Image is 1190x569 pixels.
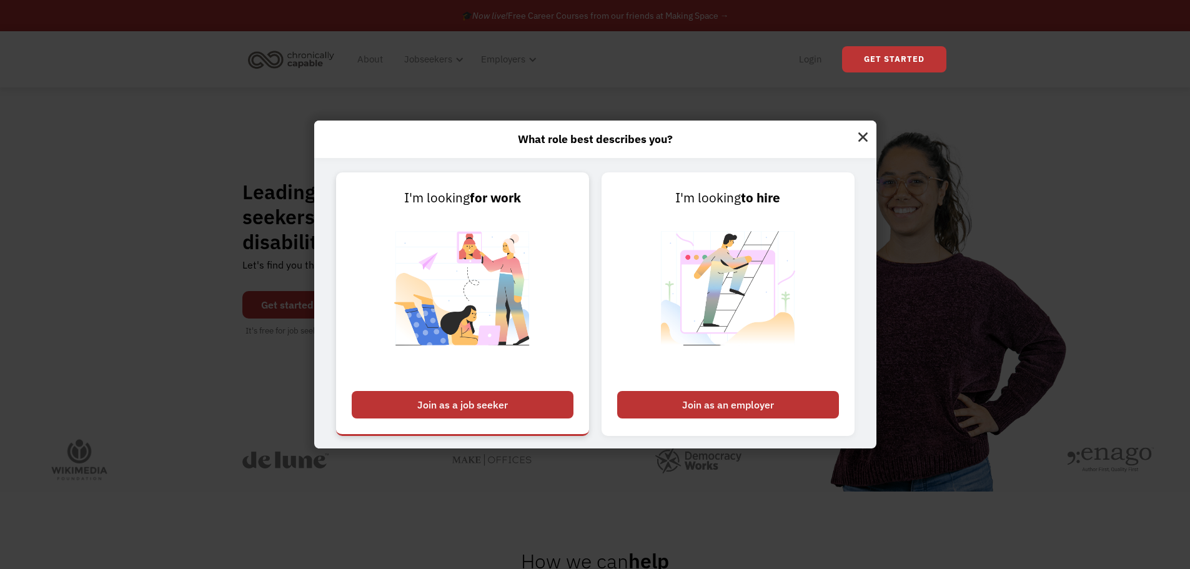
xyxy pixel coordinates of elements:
div: I'm looking [352,188,573,208]
a: I'm lookingfor workJoin as a job seeker [336,172,589,436]
img: Chronically Capable Personalized Job Matching [385,208,540,385]
a: home [244,46,344,73]
div: Join as an employer [617,391,839,418]
div: Jobseekers [404,52,452,67]
div: Employers [481,52,525,67]
img: Chronically Capable logo [244,46,338,73]
div: I'm looking [617,188,839,208]
a: Login [791,39,830,79]
strong: What role best describes you? [518,132,673,146]
a: Get Started [842,46,946,72]
a: About [350,39,390,79]
strong: for work [470,189,521,206]
a: I'm lookingto hireJoin as an employer [602,172,855,436]
div: Join as a job seeker [352,391,573,418]
strong: to hire [741,189,780,206]
div: Employers [474,39,540,79]
div: Jobseekers [397,39,467,79]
